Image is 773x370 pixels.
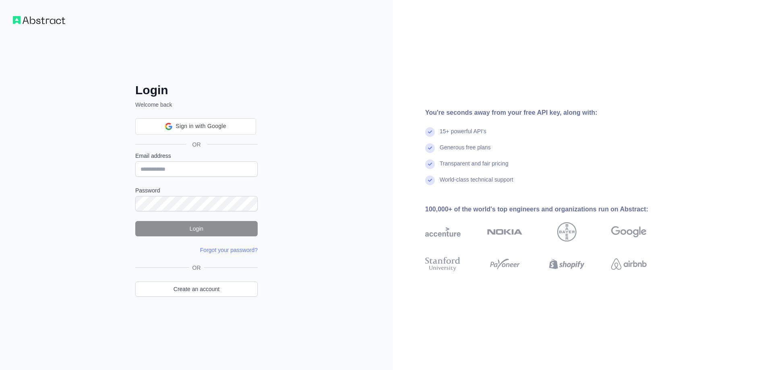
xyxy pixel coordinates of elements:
[135,83,258,97] h2: Login
[549,255,585,273] img: shopify
[135,221,258,236] button: Login
[487,255,523,273] img: payoneer
[440,143,491,159] div: Generous free plans
[611,255,647,273] img: airbnb
[200,247,258,253] a: Forgot your password?
[611,222,647,242] img: google
[189,264,204,272] span: OR
[135,101,258,109] p: Welcome back
[425,222,461,242] img: accenture
[135,281,258,297] a: Create an account
[440,176,513,192] div: World-class technical support
[186,141,207,149] span: OR
[135,118,256,134] div: Sign in with Google
[425,255,461,273] img: stanford university
[135,152,258,160] label: Email address
[557,222,577,242] img: bayer
[425,127,435,137] img: check mark
[425,143,435,153] img: check mark
[425,205,672,214] div: 100,000+ of the world's top engineers and organizations run on Abstract:
[440,159,508,176] div: Transparent and fair pricing
[425,176,435,185] img: check mark
[425,159,435,169] img: check mark
[135,186,258,194] label: Password
[440,127,486,143] div: 15+ powerful API's
[176,122,226,130] span: Sign in with Google
[425,108,672,118] div: You're seconds away from your free API key, along with:
[487,222,523,242] img: nokia
[13,16,65,24] img: Workflow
